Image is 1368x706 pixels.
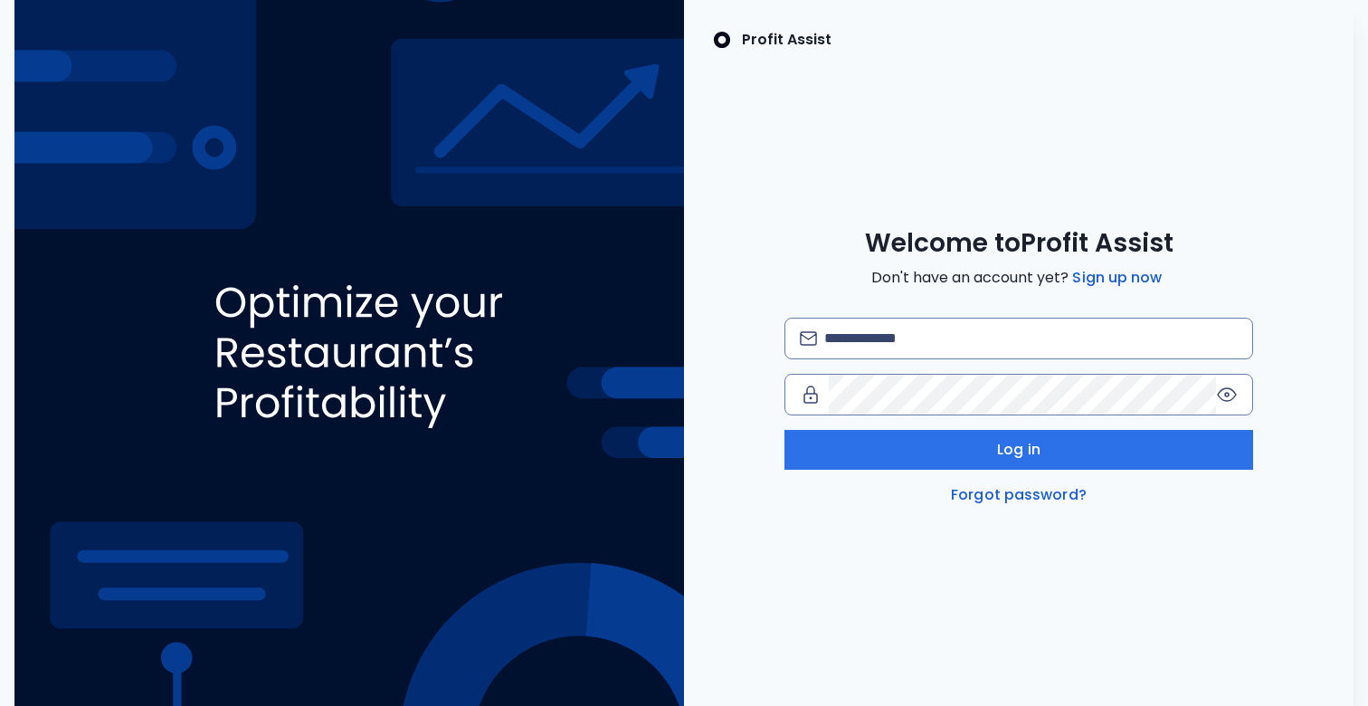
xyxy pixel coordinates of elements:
span: Log in [997,439,1040,461]
a: Sign up now [1069,267,1165,289]
span: Don't have an account yet? [871,267,1165,289]
img: email [800,331,817,345]
a: Forgot password? [947,484,1090,506]
img: SpotOn Logo [713,29,731,51]
p: Profit Assist [742,29,831,51]
span: Welcome to Profit Assist [865,227,1173,260]
button: Log in [784,430,1253,470]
